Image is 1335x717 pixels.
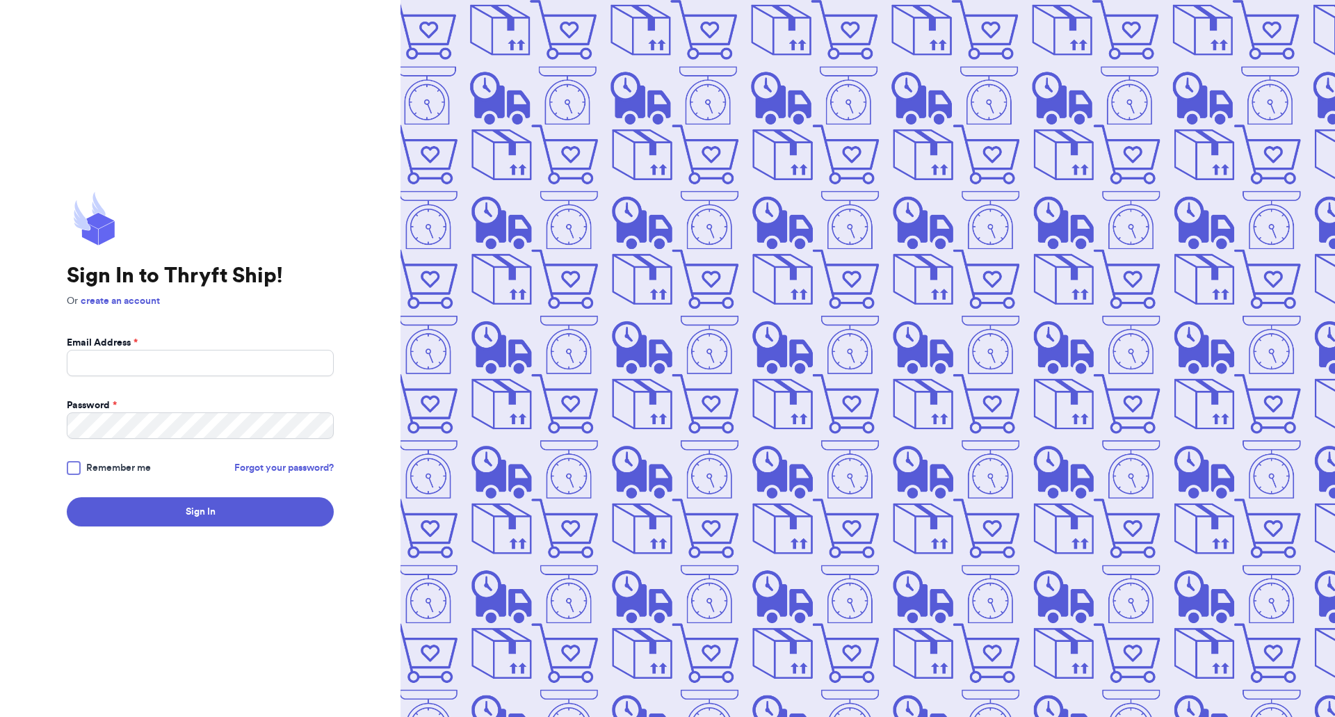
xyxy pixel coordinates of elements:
a: create an account [81,296,160,306]
a: Forgot your password? [234,461,334,475]
label: Password [67,398,117,412]
p: Or [67,294,334,308]
label: Email Address [67,336,138,350]
button: Sign In [67,497,334,526]
h1: Sign In to Thryft Ship! [67,264,334,289]
span: Remember me [86,461,151,475]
